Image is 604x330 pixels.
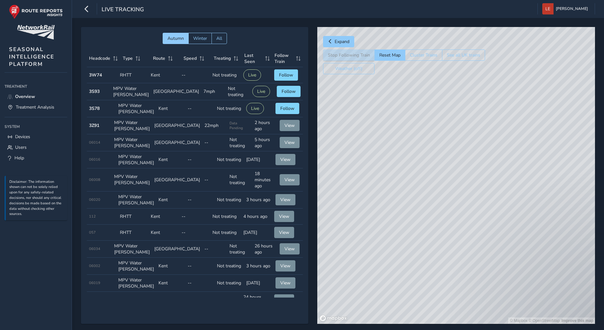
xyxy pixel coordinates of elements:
td: [DATE] [244,275,273,292]
td: 26 hours ago [252,241,277,258]
td: Not treating [227,241,252,258]
td: Kent [149,225,179,241]
button: View [280,120,300,131]
strong: 3S78 [89,105,100,111]
button: Autumn [163,33,188,44]
td: [GEOGRAPHIC_DATA] [152,134,202,151]
td: [GEOGRAPHIC_DATA] [152,168,202,192]
span: View [279,213,289,219]
td: MPV Water [PERSON_NAME] [111,83,151,100]
span: SEASONAL INTELLIGENCE PLATFORM [9,46,54,68]
td: Kent [156,100,185,117]
td: [GEOGRAPHIC_DATA] [152,241,202,258]
iframe: Intercom live chat [582,308,598,324]
td: Kent [149,292,179,309]
button: Weather (off) [323,63,374,74]
button: Follow [275,103,299,114]
td: Kent [149,67,179,83]
span: 06002 [89,263,100,268]
td: 3 hours ago [244,192,273,209]
td: MPV Water [PERSON_NAME] [116,258,156,275]
button: View [275,277,295,289]
a: Overview [5,91,67,102]
span: 057 [89,230,96,235]
td: Not treating [210,292,241,309]
button: View [280,174,300,185]
span: View [280,263,291,269]
span: 06014 [89,140,100,145]
td: Kent [156,275,185,292]
td: Not treating [210,209,241,225]
td: 3 hours ago [244,258,273,275]
div: System [5,122,67,131]
td: MPV Water [PERSON_NAME] [116,100,156,117]
td: MPV Water [PERSON_NAME] [112,241,152,258]
span: All [216,35,222,41]
span: Type [123,55,133,61]
span: Follow [280,105,294,111]
a: Users [5,142,67,153]
td: Not treating [215,100,244,117]
button: See all UK trains [442,49,485,61]
span: Speed [184,55,197,61]
td: MPV Water [PERSON_NAME] [112,117,152,134]
span: View [284,177,295,183]
td: [GEOGRAPHIC_DATA] [151,83,201,100]
td: -- [179,209,210,225]
td: 5 hours ago [252,134,277,151]
span: 06020 [89,197,100,202]
td: -- [185,100,215,117]
td: 4 hours ago [241,209,272,225]
span: 112 [89,214,96,219]
td: -- [185,192,215,209]
td: RHTT [118,209,149,225]
span: 06019 [89,281,100,285]
a: Help [5,153,67,163]
button: Cluster Trains [405,49,442,61]
span: Expand [335,39,349,45]
td: -- [179,67,210,83]
span: View [279,297,289,303]
span: 06008 [89,177,100,182]
button: View [280,243,300,254]
span: 06016 [89,157,100,162]
div: Treatment [5,82,67,91]
button: View [274,211,294,222]
button: Live [246,103,264,114]
img: diamond-layout [542,3,554,14]
span: 06034 [89,246,100,251]
span: Help [14,155,24,161]
button: Winter [188,33,212,44]
p: Disclaimer: The information shown can not be solely relied upon for any safety-related decisions,... [9,179,64,217]
span: View [284,122,295,129]
td: -- [202,241,227,258]
span: Data Pending [230,121,250,130]
span: Follow [279,72,293,78]
span: View [280,156,291,163]
span: View [279,229,289,236]
td: Not treating [215,275,244,292]
td: Not treating [215,192,244,209]
span: Treating [214,55,231,61]
td: MPV Water [PERSON_NAME] [112,168,152,192]
td: Kent [156,192,185,209]
td: -- [202,168,227,192]
span: [PERSON_NAME] [556,3,588,14]
td: -- [185,151,215,168]
span: View [280,280,291,286]
span: Treatment Analysis [16,104,54,110]
td: -- [202,134,227,151]
td: MPV Water [PERSON_NAME] [116,275,156,292]
button: [PERSON_NAME] [542,3,590,14]
button: Live [243,69,261,81]
button: Follow [274,69,298,81]
span: Live Tracking [102,5,144,14]
span: Follow [282,88,296,94]
button: Live [252,86,270,97]
td: [DATE] [244,151,273,168]
td: RHTT [118,292,149,309]
span: Autumn [167,35,184,41]
td: -- [185,258,215,275]
td: [GEOGRAPHIC_DATA] [152,117,202,134]
strong: 3W74 [89,72,102,78]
